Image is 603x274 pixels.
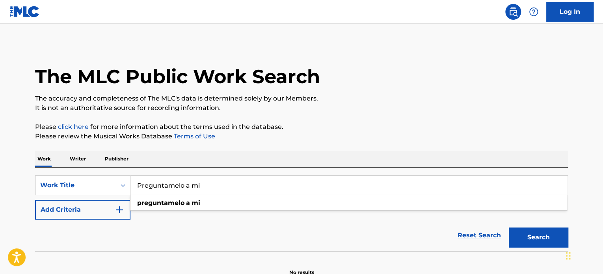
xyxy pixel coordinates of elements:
[566,244,571,268] div: Drag
[35,175,568,251] form: Search Form
[508,7,518,17] img: search
[67,151,88,167] p: Writer
[40,181,111,190] div: Work Title
[526,4,542,20] div: Help
[546,2,594,22] a: Log In
[35,151,53,167] p: Work
[35,122,568,132] p: Please for more information about the terms used in the database.
[454,227,505,244] a: Reset Search
[529,7,538,17] img: help
[35,132,568,141] p: Please review the Musical Works Database
[9,6,40,17] img: MLC Logo
[505,4,521,20] a: Public Search
[192,199,200,207] strong: mi
[186,199,190,207] strong: a
[115,205,124,214] img: 9d2ae6d4665cec9f34b9.svg
[35,94,568,103] p: The accuracy and completeness of The MLC's data is determined solely by our Members.
[35,103,568,113] p: It is not an authoritative source for recording information.
[102,151,131,167] p: Publisher
[35,200,130,220] button: Add Criteria
[35,65,320,88] h1: The MLC Public Work Search
[58,123,89,130] a: click here
[137,199,184,207] strong: preguntamelo
[564,236,603,274] iframe: Chat Widget
[509,227,568,247] button: Search
[172,132,215,140] a: Terms of Use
